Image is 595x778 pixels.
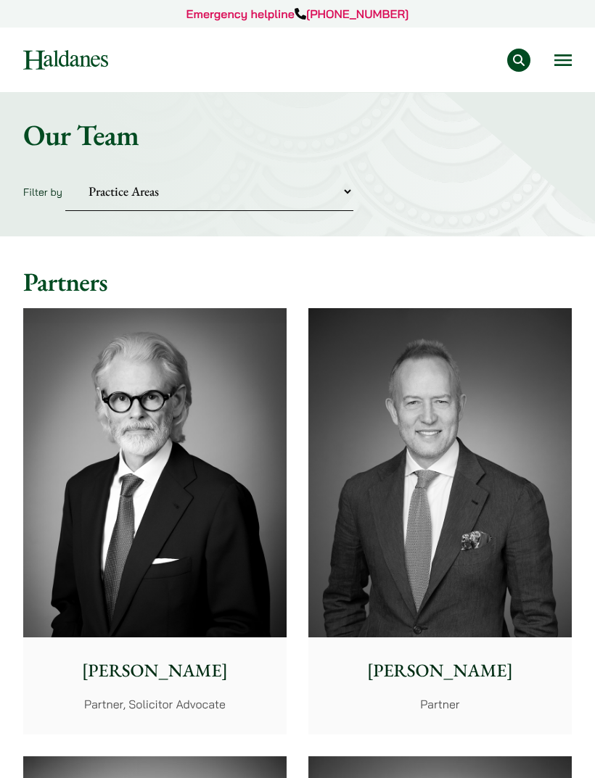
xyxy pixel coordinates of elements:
a: [PERSON_NAME] Partner, Solicitor Advocate [23,308,287,734]
label: Filter by [23,186,62,199]
a: [PERSON_NAME] Partner [308,308,572,734]
a: Emergency helpline[PHONE_NUMBER] [186,7,409,21]
h2: Partners [23,267,572,298]
p: [PERSON_NAME] [319,658,561,684]
button: Search [507,49,530,72]
h1: Our Team [23,117,572,152]
p: [PERSON_NAME] [33,658,276,684]
p: Partner, Solicitor Advocate [33,695,276,713]
button: Open menu [554,54,572,66]
img: Logo of Haldanes [23,50,108,70]
p: Partner [319,695,561,713]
